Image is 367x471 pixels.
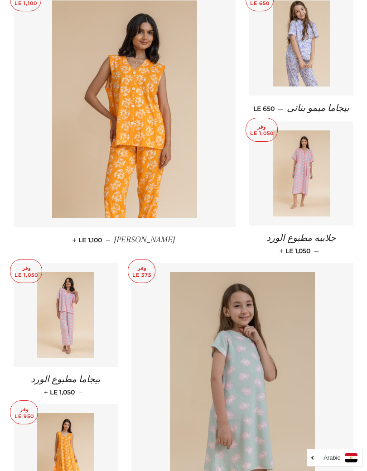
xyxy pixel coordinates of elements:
[128,260,155,283] p: وفر LE 375
[10,260,42,283] p: وفر LE 1,050
[10,401,38,424] p: وفر LE 950
[287,103,349,113] span: بيجاما ميمو بناتى
[31,375,101,384] span: بيجاما مطبوع الورد
[246,118,277,141] p: وفر LE 1,050
[314,247,319,255] span: —
[281,247,310,255] span: LE 1,050
[14,227,236,253] a: [PERSON_NAME] — LE 1,100
[253,105,275,113] span: LE 650
[46,388,75,396] span: LE 1,050
[266,233,336,243] span: جلابيه مطبوع الورد
[106,236,111,244] span: —
[312,453,357,462] a: Arabic
[278,105,283,113] span: —
[74,236,102,244] span: LE 1,100
[14,367,118,404] a: بيجاما مطبوع الورد — LE 1,050
[114,235,175,245] span: [PERSON_NAME]
[78,388,83,396] span: —
[249,226,353,263] a: جلابيه مطبوع الورد — LE 1,050
[249,96,353,121] a: بيجاما ميمو بناتى — LE 650
[324,455,340,461] i: Arabic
